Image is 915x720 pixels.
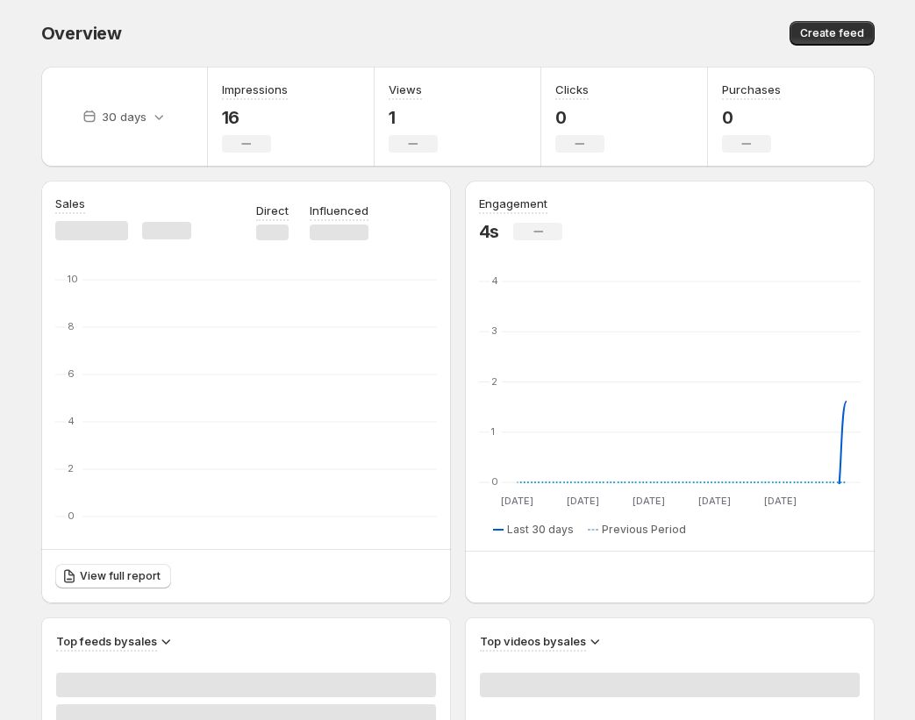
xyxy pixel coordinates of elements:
[491,425,495,438] text: 1
[80,569,161,583] span: View full report
[698,495,731,507] text: [DATE]
[222,81,288,98] h3: Impressions
[491,324,497,337] text: 3
[68,462,74,474] text: 2
[41,23,122,44] span: Overview
[555,81,589,98] h3: Clicks
[491,475,498,488] text: 0
[56,632,157,650] h3: Top feeds by sales
[68,415,75,427] text: 4
[790,21,875,46] button: Create feed
[222,107,288,128] p: 16
[68,510,75,522] text: 0
[800,26,864,40] span: Create feed
[633,495,665,507] text: [DATE]
[256,202,289,219] p: Direct
[501,495,533,507] text: [DATE]
[310,202,368,219] p: Influenced
[491,375,497,388] text: 2
[68,320,75,332] text: 8
[567,495,599,507] text: [DATE]
[722,81,781,98] h3: Purchases
[722,107,781,128] p: 0
[389,107,438,128] p: 1
[68,367,75,380] text: 6
[479,221,500,242] p: 4s
[764,495,797,507] text: [DATE]
[55,195,85,212] h3: Sales
[102,108,147,125] p: 30 days
[555,107,604,128] p: 0
[507,523,574,537] span: Last 30 days
[55,564,171,588] a: View full report
[480,632,586,650] h3: Top videos by sales
[389,81,422,98] h3: Views
[602,523,686,537] span: Previous Period
[68,273,78,285] text: 10
[479,195,547,212] h3: Engagement
[491,274,498,287] text: 4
